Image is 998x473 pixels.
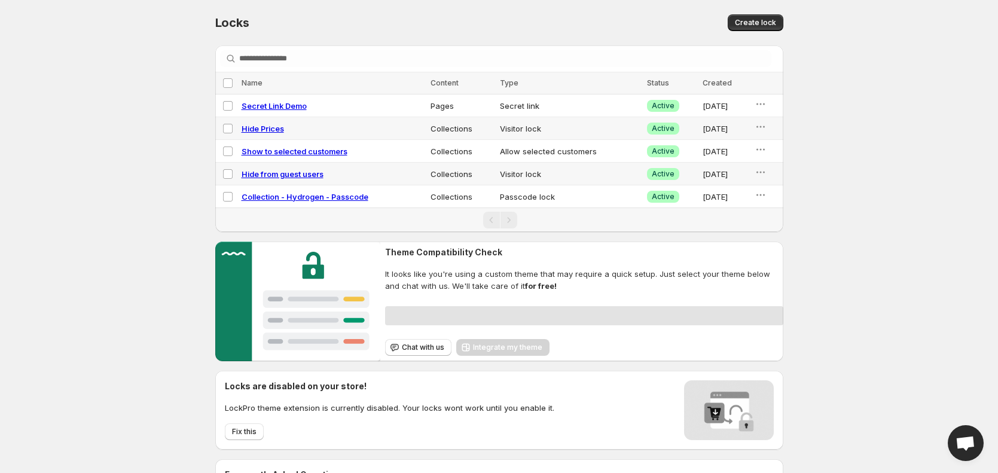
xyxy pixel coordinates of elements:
[699,185,750,208] td: [DATE]
[232,427,257,437] span: Fix this
[385,246,783,258] h2: Theme Compatibility Check
[948,425,984,461] div: Open chat
[242,192,368,202] a: Collection - Hydrogen - Passcode
[242,124,284,133] a: Hide Prices
[385,339,451,356] button: Chat with us
[699,94,750,117] td: [DATE]
[225,380,554,392] h2: Locks are disabled on your store!
[242,78,263,87] span: Name
[496,94,643,117] td: Secret link
[427,94,496,117] td: Pages
[215,242,381,361] img: Customer support
[402,343,444,352] span: Chat with us
[647,78,669,87] span: Status
[525,281,557,291] strong: for free!
[496,163,643,185] td: Visitor lock
[652,124,675,133] span: Active
[652,192,675,202] span: Active
[652,147,675,156] span: Active
[699,117,750,140] td: [DATE]
[427,163,496,185] td: Collections
[427,117,496,140] td: Collections
[427,185,496,208] td: Collections
[699,140,750,163] td: [DATE]
[242,101,307,111] a: Secret Link Demo
[496,117,643,140] td: Visitor lock
[385,268,783,292] span: It looks like you're using a custom theme that may require a quick setup. Just select your theme ...
[496,185,643,208] td: Passcode lock
[225,402,554,414] p: LockPro theme extension is currently disabled. Your locks wont work until you enable it.
[652,169,675,179] span: Active
[684,380,774,440] img: Locks disabled
[699,163,750,185] td: [DATE]
[735,18,776,28] span: Create lock
[728,14,783,31] button: Create lock
[496,140,643,163] td: Allow selected customers
[427,140,496,163] td: Collections
[431,78,459,87] span: Content
[215,16,249,30] span: Locks
[652,101,675,111] span: Active
[215,207,783,232] nav: Pagination
[500,78,518,87] span: Type
[242,169,323,179] a: Hide from guest users
[242,147,347,156] a: Show to selected customers
[225,423,264,440] button: Fix this
[703,78,732,87] span: Created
